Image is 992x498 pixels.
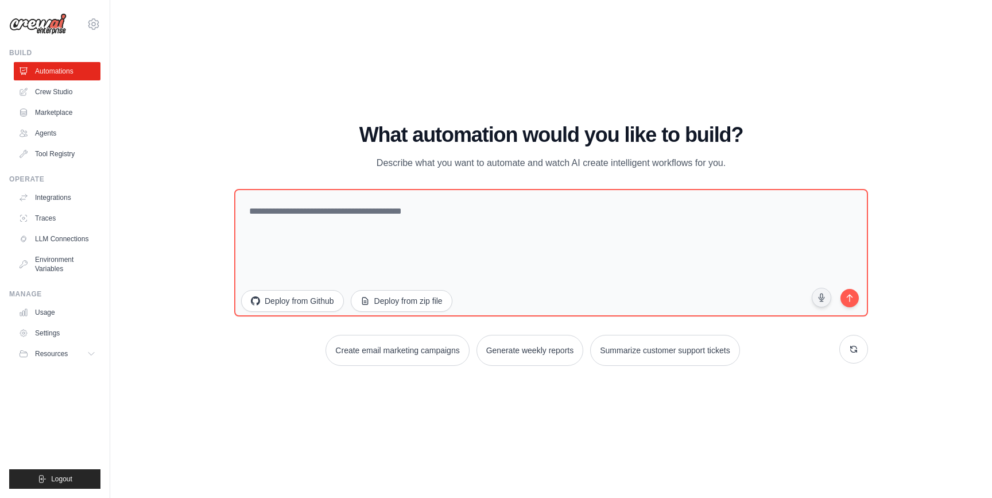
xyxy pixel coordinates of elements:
iframe: Chat Widget [935,443,992,498]
div: Build [9,48,100,57]
a: Traces [14,209,100,227]
span: Resources [35,349,68,358]
a: Integrations [14,188,100,207]
button: Deploy from Github [241,290,344,312]
a: Usage [14,303,100,322]
div: Operate [9,175,100,184]
button: Create email marketing campaigns [325,335,469,366]
a: Agents [14,124,100,142]
a: LLM Connections [14,230,100,248]
img: Logo [9,13,67,35]
a: Tool Registry [14,145,100,163]
a: Settings [14,324,100,342]
button: Logout [9,469,100,489]
a: Marketplace [14,103,100,122]
div: Manage [9,289,100,299]
button: Summarize customer support tickets [590,335,739,366]
p: Describe what you want to automate and watch AI create intelligent workflows for you. [358,156,744,171]
a: Crew Studio [14,83,100,101]
button: Generate weekly reports [476,335,584,366]
h1: What automation would you like to build? [234,123,868,146]
a: Automations [14,62,100,80]
button: Resources [14,345,100,363]
span: Logout [51,474,72,484]
button: Deploy from zip file [351,290,452,312]
a: Environment Variables [14,250,100,278]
